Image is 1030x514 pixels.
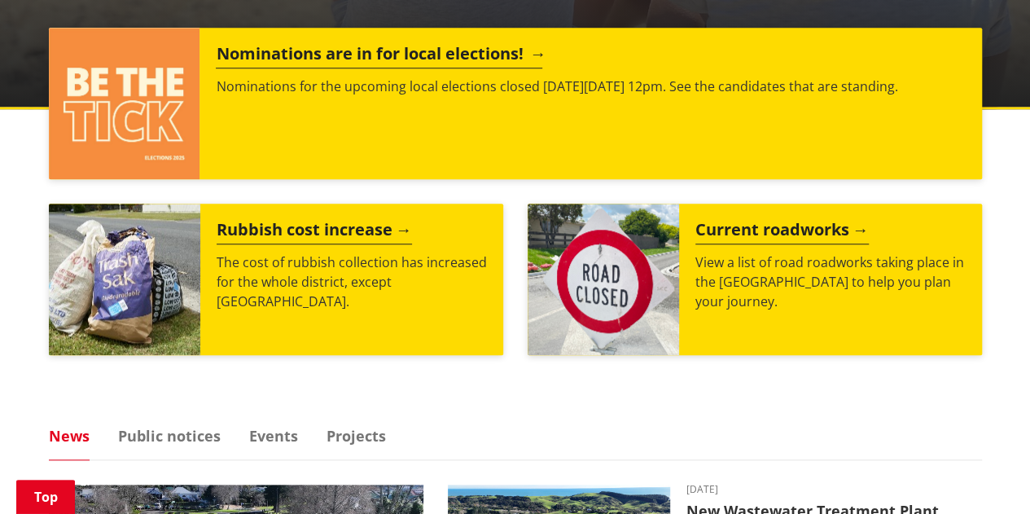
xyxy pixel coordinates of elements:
[216,44,542,68] h2: Nominations are in for local elections!
[955,446,1014,504] iframe: Messenger Launcher
[49,28,982,179] a: Nominations are in for local elections! Nominations for the upcoming local elections closed [DATE...
[528,204,982,355] a: Current roadworks View a list of road roadworks taking place in the [GEOGRAPHIC_DATA] to help you...
[49,204,503,355] a: Rubbish bags with sticker Rubbish cost increase The cost of rubbish collection has increased for ...
[695,253,966,311] p: View a list of road roadworks taking place in the [GEOGRAPHIC_DATA] to help you plan your journey.
[216,77,965,96] p: Nominations for the upcoming local elections closed [DATE][DATE] 12pm. See the candidates that ar...
[528,204,679,355] img: Road closed sign
[49,28,200,179] img: ELECTIONS 2025 (15)
[49,204,200,355] img: Rubbish bags with sticker
[249,428,298,443] a: Events
[686,485,982,494] time: [DATE]
[695,220,869,244] h2: Current roadworks
[118,428,221,443] a: Public notices
[217,253,487,311] p: The cost of rubbish collection has increased for the whole district, except [GEOGRAPHIC_DATA].
[49,428,90,443] a: News
[327,428,386,443] a: Projects
[217,220,412,244] h2: Rubbish cost increase
[16,480,75,514] a: Top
